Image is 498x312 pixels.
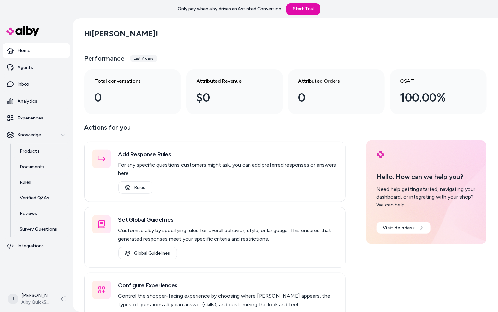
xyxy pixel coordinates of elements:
p: Hello. How can we help you? [377,172,476,181]
a: Analytics [3,94,70,109]
h3: Configure Experiences [118,281,337,290]
img: alby Logo [377,151,384,158]
a: Start Trial [286,3,320,15]
button: Knowledge [3,127,70,143]
a: CSAT 100.00% [390,69,487,114]
p: Home [18,47,30,54]
div: 0 [95,89,160,106]
h3: Attributed Orders [298,77,364,85]
a: Attributed Orders 0 [288,69,385,114]
p: Products [20,148,40,155]
a: Attributed Revenue $0 [186,69,283,114]
a: Survey Questions [13,221,70,237]
a: Rules [13,175,70,190]
h2: Hi [PERSON_NAME] ! [84,29,158,39]
p: Integrations [18,243,44,249]
h3: Add Response Rules [118,150,337,159]
p: For any specific questions customers might ask, you can add preferred responses or answers here. [118,161,337,178]
a: Rules [118,181,152,194]
h3: Total conversations [95,77,160,85]
p: Agents [18,64,33,71]
a: Global Guidelines [118,247,177,259]
p: Customize alby by specifying rules for overall behavior, style, or language. This ensures that ge... [118,226,337,243]
p: Analytics [18,98,37,105]
img: alby Logo [6,26,39,36]
p: Control the shopper-facing experience by choosing where [PERSON_NAME] appears, the types of quest... [118,292,337,309]
p: Experiences [18,115,43,121]
p: Reviews [20,210,37,217]
a: Home [3,43,70,58]
button: J[PERSON_NAME]Alby QuickStart Store [4,289,56,309]
a: Inbox [3,77,70,92]
div: 100.00% [400,89,466,106]
div: $0 [197,89,262,106]
div: Last 7 days [130,55,157,62]
span: J [8,294,18,304]
a: Documents [13,159,70,175]
a: Total conversations 0 [84,69,181,114]
p: Verified Q&As [20,195,49,201]
p: Documents [20,164,44,170]
p: Knowledge [18,132,41,138]
p: Actions for you [84,122,346,138]
h3: CSAT [400,77,466,85]
div: Need help getting started, navigating your dashboard, or integrating with your shop? We can help. [377,185,476,209]
a: Experiences [3,110,70,126]
p: Inbox [18,81,29,88]
a: Agents [3,60,70,75]
p: Rules [20,179,31,186]
div: 0 [298,89,364,106]
p: Only pay when alby drives an Assisted Conversion [178,6,281,12]
a: Reviews [13,206,70,221]
h3: Attributed Revenue [197,77,262,85]
a: Verified Q&As [13,190,70,206]
h3: Performance [84,54,125,63]
span: Alby QuickStart Store [21,299,51,306]
h3: Set Global Guidelines [118,215,337,224]
a: Products [13,144,70,159]
p: Survey Questions [20,226,57,232]
a: Visit Helpdesk [377,222,431,234]
p: [PERSON_NAME] [21,293,51,299]
a: Integrations [3,238,70,254]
